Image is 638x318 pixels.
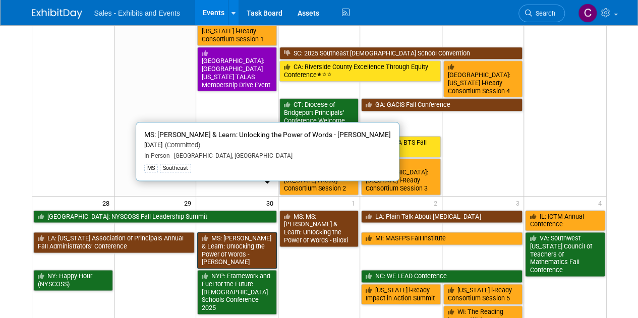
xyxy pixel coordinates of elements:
[279,98,359,135] a: CT: Diocese of Bridgeport Principals’ Conference Welcome Reception
[361,270,523,283] a: NC: WE LEAD Conference
[279,210,359,247] a: MS: MS: [PERSON_NAME] & Learn: Unlocking the Power of Words - Biloxi
[597,197,606,209] span: 4
[265,197,278,209] span: 30
[33,210,277,223] a: [GEOGRAPHIC_DATA]: NYSCOSS Fall Leadership Summit
[361,98,523,111] a: GA: GACIS Fall Conference
[361,284,441,304] a: [US_STATE] i-Ready Impact in Action Summit
[183,197,196,209] span: 29
[197,270,277,314] a: NYP: Framework and Fuel for the Future [DEMOGRAPHIC_DATA] Schools Conference 2025
[525,210,605,231] a: IL: ICTM Annual Conference
[532,10,555,17] span: Search
[94,9,180,17] span: Sales - Exhibits and Events
[279,60,441,81] a: CA: Riverside County Excellence Through Equity Conference
[443,60,523,97] a: [GEOGRAPHIC_DATA]: [US_STATE] i-Ready Consortium Session 4
[525,232,605,277] a: VA: Southwest [US_STATE] Council of Teachers of Mathematics Fall Conference
[170,152,293,159] span: [GEOGRAPHIC_DATA], [GEOGRAPHIC_DATA]
[443,284,523,304] a: [US_STATE] i-Ready Consortium Session 5
[351,197,360,209] span: 1
[144,141,391,150] div: [DATE]
[33,232,195,252] a: LA: [US_STATE] Association of Principals Annual Fall Administrators’ Conference
[518,5,565,22] a: Search
[361,232,523,245] a: MI: MASFPS Fall Institute
[578,4,597,23] img: Christine Lurz
[160,164,191,173] div: Southeast
[433,197,442,209] span: 2
[144,131,391,139] span: MS: [PERSON_NAME] & Learn: Unlocking the Power of Words - [PERSON_NAME]
[197,9,277,46] a: [GEOGRAPHIC_DATA]: [US_STATE] i-Ready Consortium Session 1
[361,210,523,223] a: LA: Plain Talk About [MEDICAL_DATA]
[514,197,524,209] span: 3
[101,197,114,209] span: 28
[279,47,523,60] a: SC: 2025 Southeast [DEMOGRAPHIC_DATA] School Convention
[144,164,158,173] div: MS
[197,232,277,269] a: MS: [PERSON_NAME] & Learn: Unlocking the Power of Words - [PERSON_NAME]
[32,9,82,19] img: ExhibitDay
[33,270,113,290] a: NY: Happy Hour (NYSCOSS)
[144,152,170,159] span: In-Person
[361,136,441,157] a: CA: AALA BTS Fall Reception
[197,47,277,92] a: [GEOGRAPHIC_DATA]: [GEOGRAPHIC_DATA][US_STATE] TALAS Membership Drive Event
[361,158,441,195] a: [GEOGRAPHIC_DATA]: [US_STATE] i-Ready Consortium Session 3
[162,141,200,149] span: (Committed)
